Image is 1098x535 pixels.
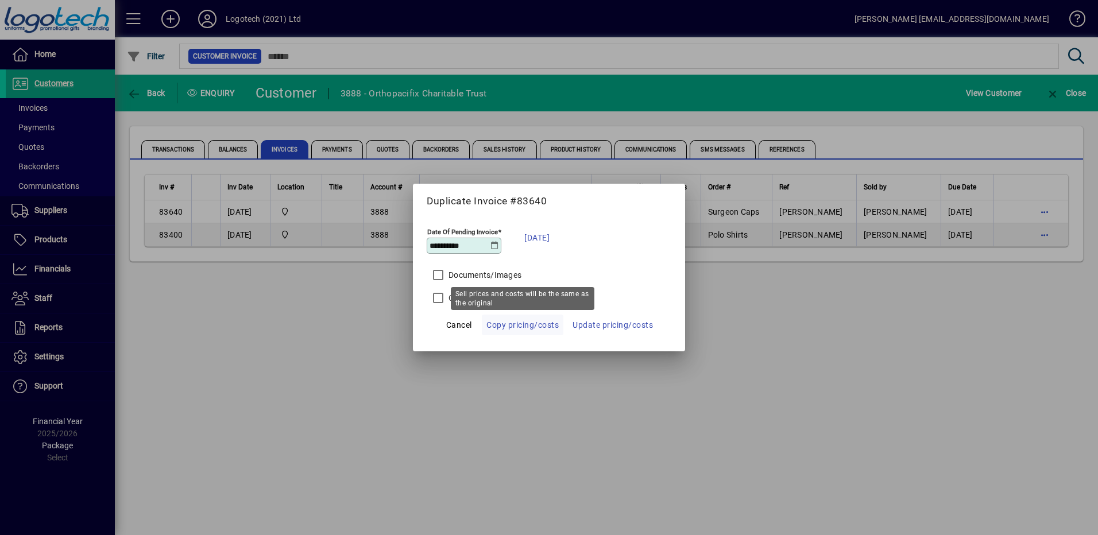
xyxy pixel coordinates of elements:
h5: Duplicate Invoice #83640 [427,195,671,207]
span: Copy pricing/costs [486,318,559,332]
label: Documents/Images [446,269,521,281]
span: Cancel [446,318,472,332]
button: Cancel [440,315,477,335]
div: Sell prices and costs will be the same as the original [451,287,594,310]
button: [DATE] [519,223,555,252]
span: [DATE] [524,231,550,245]
span: Update pricing/costs [573,318,653,332]
button: Copy pricing/costs [482,315,563,335]
mat-label: Date Of Pending Invoice [427,228,498,236]
button: Update pricing/costs [568,315,658,335]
